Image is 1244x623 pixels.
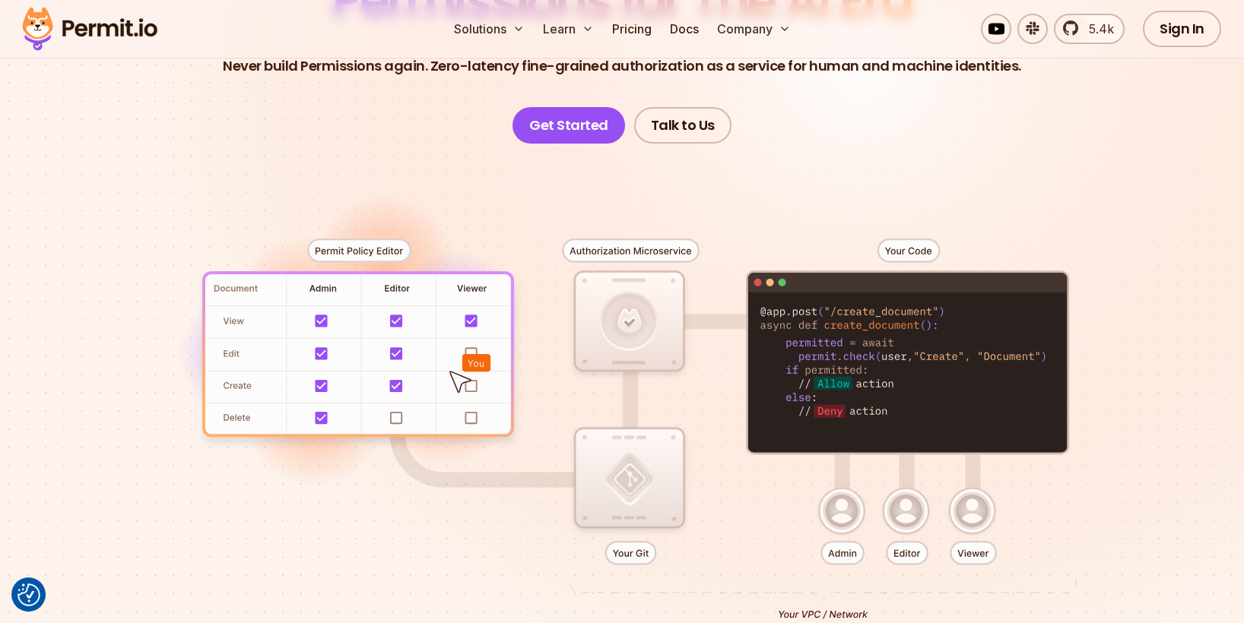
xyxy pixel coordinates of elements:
[223,55,1021,77] p: Never build Permissions again. Zero-latency fine-grained authorization as a service for human and...
[15,3,164,55] img: Permit logo
[17,583,40,606] img: Revisit consent button
[513,107,625,144] a: Get Started
[1080,20,1114,38] span: 5.4k
[1054,14,1125,44] a: 5.4k
[664,14,705,44] a: Docs
[634,107,731,144] a: Talk to Us
[448,14,531,44] button: Solutions
[711,14,797,44] button: Company
[537,14,600,44] button: Learn
[606,14,658,44] a: Pricing
[17,583,40,606] button: Consent Preferences
[1143,11,1221,47] a: Sign In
